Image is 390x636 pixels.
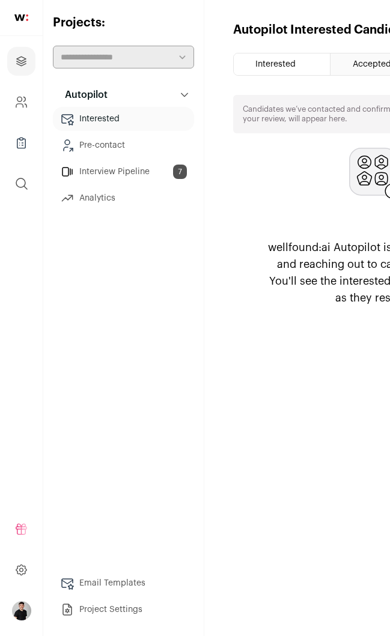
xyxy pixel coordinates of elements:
[255,60,296,68] span: Interested
[58,88,108,102] p: Autopilot
[7,129,35,157] a: Company Lists
[53,107,194,131] a: Interested
[53,83,194,107] button: Autopilot
[53,571,194,595] a: Email Templates
[53,598,194,622] a: Project Settings
[7,47,35,76] a: Projects
[173,165,187,179] span: 7
[53,160,194,184] a: Interview Pipeline7
[7,88,35,117] a: Company and ATS Settings
[12,601,31,620] button: Open dropdown
[12,601,31,620] img: 19277569-medium_jpg
[53,14,194,31] h2: Projects:
[53,133,194,157] a: Pre-contact
[14,14,28,21] img: wellfound-shorthand-0d5821cbd27db2630d0214b213865d53afaa358527fdda9d0ea32b1df1b89c2c.svg
[53,186,194,210] a: Analytics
